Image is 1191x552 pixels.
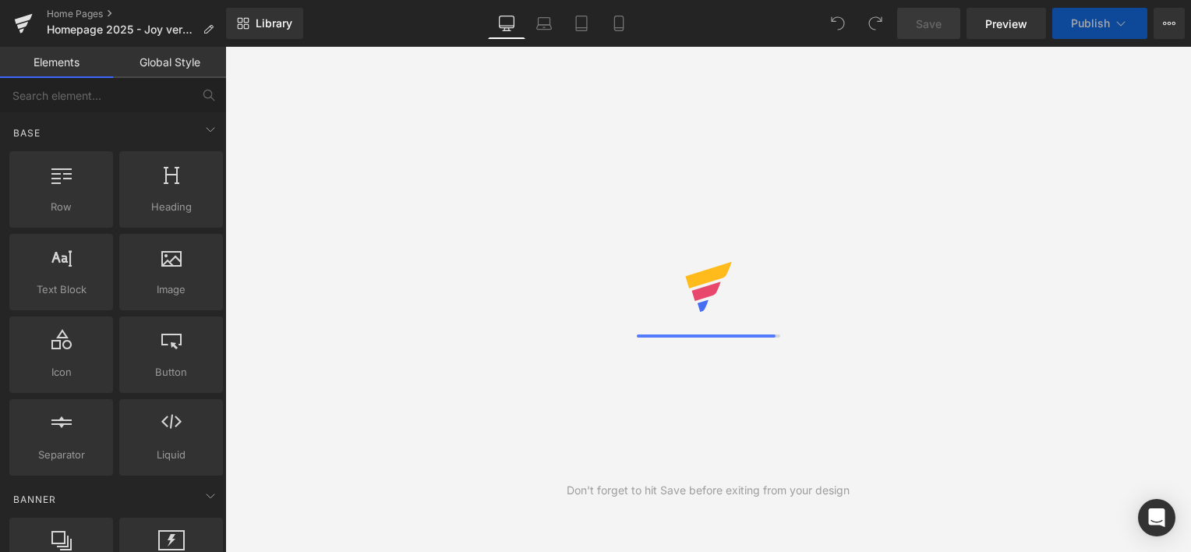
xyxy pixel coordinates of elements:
span: Save [916,16,942,32]
div: Open Intercom Messenger [1138,499,1175,536]
a: Preview [967,8,1046,39]
a: Desktop [488,8,525,39]
span: Banner [12,492,58,507]
a: New Library [226,8,303,39]
a: Laptop [525,8,563,39]
span: Text Block [14,281,108,298]
span: Base [12,126,42,140]
span: Image [124,281,218,298]
a: Mobile [600,8,638,39]
span: Liquid [124,447,218,463]
span: Row [14,199,108,215]
span: Separator [14,447,108,463]
button: Redo [860,8,891,39]
span: Heading [124,199,218,215]
a: Tablet [563,8,600,39]
a: Global Style [113,47,226,78]
span: Button [124,364,218,380]
button: Publish [1052,8,1147,39]
button: More [1154,8,1185,39]
a: Home Pages [47,8,226,20]
span: Icon [14,364,108,380]
div: Don't forget to hit Save before exiting from your design [567,482,850,499]
button: Undo [822,8,853,39]
span: Publish [1071,17,1110,30]
span: Preview [985,16,1027,32]
span: Library [256,16,292,30]
span: Homepage 2025 - Joy version [47,23,196,36]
